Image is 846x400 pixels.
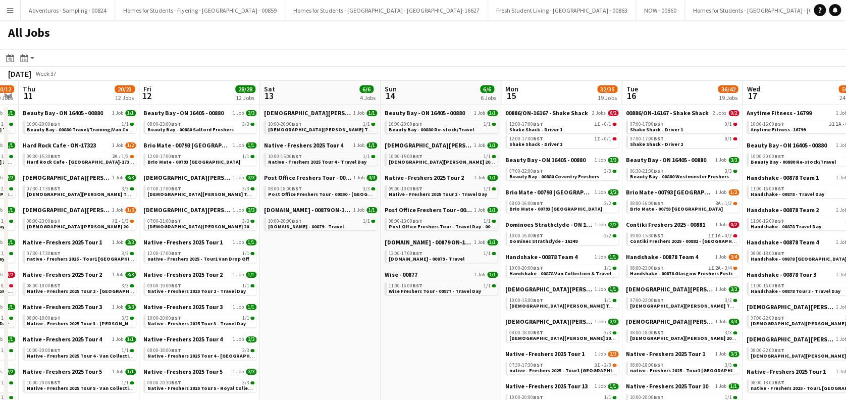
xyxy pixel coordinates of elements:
button: NOW - 00860 [636,1,685,20]
span: Week 37 [33,70,59,77]
button: Homes for Students - [GEOGRAPHIC_DATA] - [GEOGRAPHIC_DATA]-16627 [285,1,488,20]
button: Homes for Students - Flyering - [GEOGRAPHIC_DATA] - 00859 [115,1,285,20]
div: [DATE] [8,69,31,79]
button: Fresh Student Living - [GEOGRAPHIC_DATA] - 00863 [488,1,636,20]
button: Adventuros - Sampling - 00824 [21,1,115,20]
